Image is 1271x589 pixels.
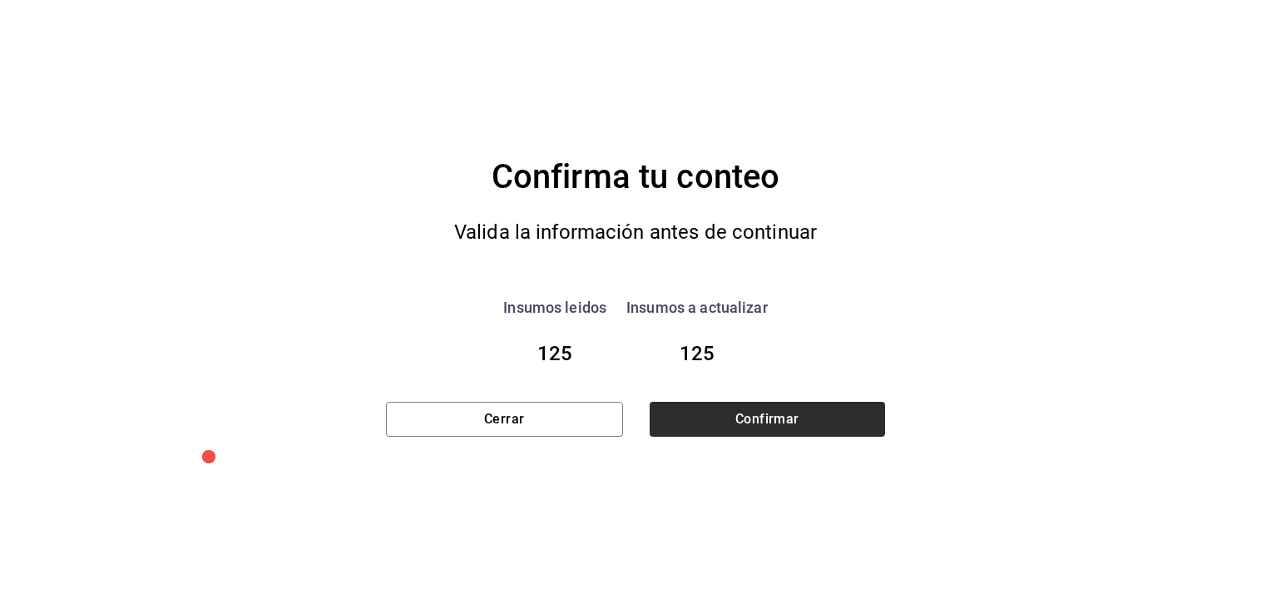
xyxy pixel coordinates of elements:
div: Confirma tu conteo [386,152,885,202]
div: Insumos leidos [503,296,606,319]
div: 125 [503,339,606,369]
div: 125 [626,339,768,369]
button: Cerrar [386,402,623,437]
button: Confirmar [650,402,885,437]
div: Insumos a actualizar [626,296,768,319]
div: Valida la información antes de continuar [418,215,853,250]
